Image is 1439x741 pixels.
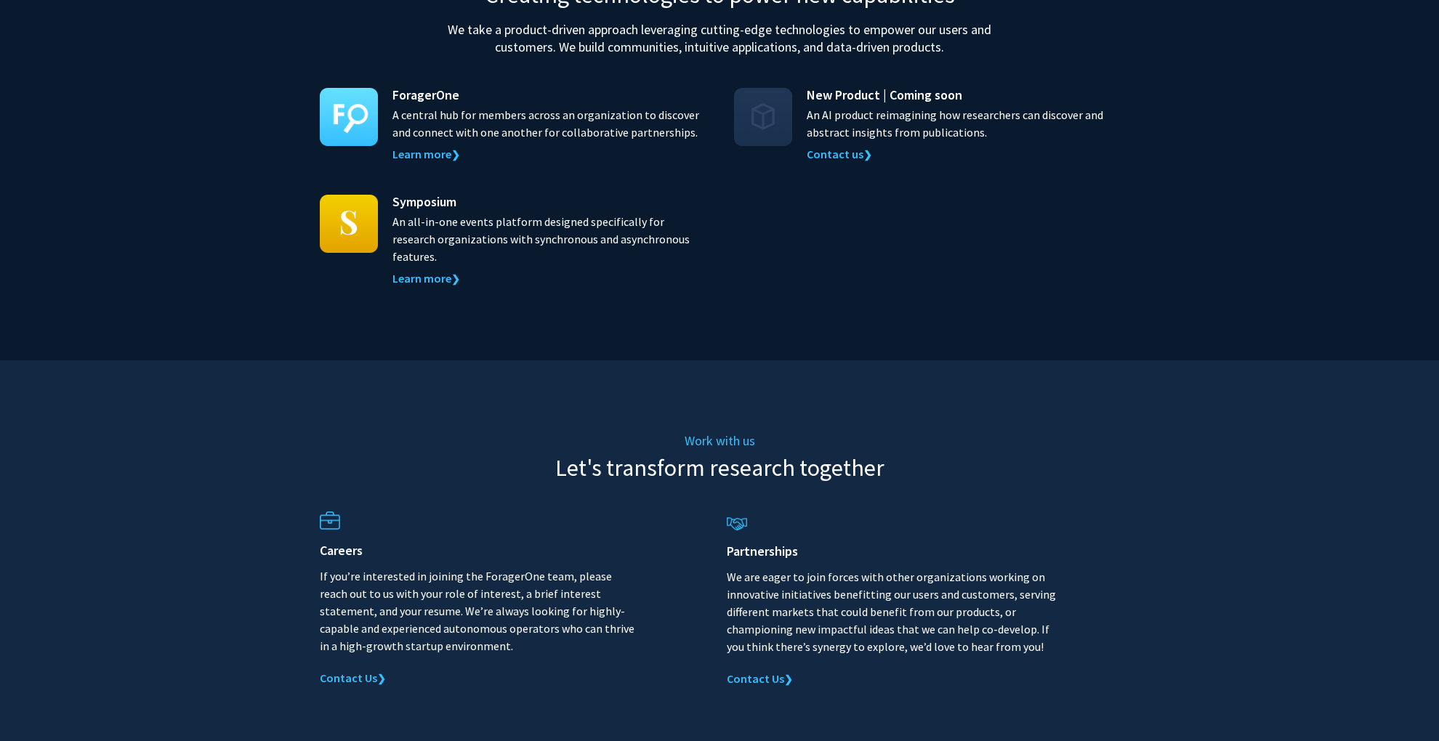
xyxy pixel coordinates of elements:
[320,671,386,685] a: Opens in a new tab
[727,517,747,530] img: partnerships_icon.png
[451,148,460,161] span: ❯
[392,271,460,286] a: Opens in a new tab
[451,272,460,286] span: ❯
[392,192,456,211] span: Symposium
[863,148,872,161] span: ❯
[392,85,459,105] span: ForagerOne
[320,88,378,146] img: foragerone_product_icon.png
[727,568,1119,655] p: We are eager to join forces with other organizations working on innovative initiatives benefittin...
[429,21,1010,56] h5: We take a product-driven approach leveraging cutting-edge technologies to empower our users and c...
[727,671,793,686] a: Opens in a new tab
[320,540,363,560] span: Careers
[320,454,1119,482] h2: Let's transform research together
[784,673,793,686] span: ❯
[734,88,792,146] img: new_product_icon.png
[392,147,460,161] a: Opens in a new tab
[727,541,798,561] span: Partnerships
[377,672,386,685] span: ❯
[320,195,378,253] img: symposium_product_icon.png
[320,567,654,655] p: If you’re interested in joining the ForagerOne team, please reach out to us with your role of int...
[807,85,962,105] span: New Product | Coming soon
[807,106,1119,141] p: An AI product reimagining how researchers can discover and abstract insights from publications.
[320,433,1119,449] h5: Work with us
[11,676,62,730] iframe: Chat
[807,147,872,161] a: Opens in a new tab
[392,213,705,265] p: An all-in-one events platform designed specifically for research organizations with synchronous a...
[320,511,340,530] img: careers_icon.png
[392,106,705,141] p: A central hub for members across an organization to discover and connect with one another for col...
